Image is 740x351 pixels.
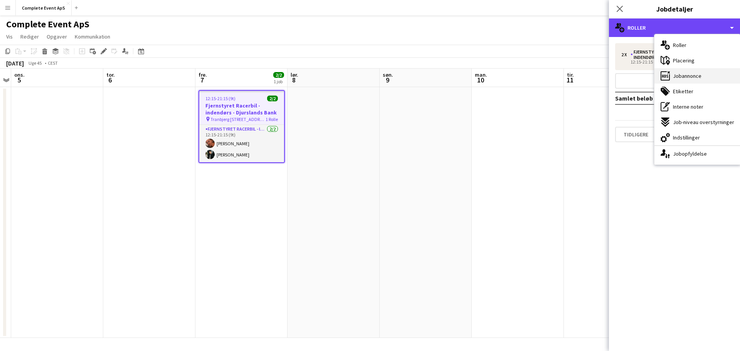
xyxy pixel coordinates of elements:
[44,32,70,42] a: Opgaver
[273,72,284,78] span: 2/2
[267,96,278,101] span: 2/2
[673,42,686,49] span: Roller
[673,134,700,141] span: Indstillinger
[673,88,693,95] span: Etiketter
[291,71,298,78] span: lør.
[673,119,734,126] span: Job-niveau overstyrninger
[615,73,734,89] button: Tilføj rolle
[25,60,45,66] span: Uge 45
[266,116,278,122] span: 1 Rolle
[198,90,285,163] app-job-card: 12:15-21:15 (9t)2/2Fjernstyret Racerbil - indendørs - Djurslands Bank Tranbjerg [STREET_ADDRESS]1...
[14,71,25,78] span: ons.
[210,116,266,122] span: Tranbjerg [STREET_ADDRESS]
[199,102,284,116] h3: Fjernstyret Racerbil - indendørs - Djurslands Bank
[615,127,657,142] button: Tidligere
[106,71,115,78] span: tor.
[621,52,631,57] div: 2 x
[567,71,574,78] span: tir.
[197,76,207,84] span: 7
[6,33,13,40] span: Vis
[621,60,720,64] div: 12:15-21:15 (9t)
[75,33,110,40] span: Kommunikation
[72,32,113,42] a: Kommunikation
[474,76,487,84] span: 10
[48,60,58,66] div: CEST
[20,33,39,40] span: Rediger
[13,76,25,84] span: 5
[475,71,487,78] span: man.
[566,76,574,84] span: 11
[289,76,298,84] span: 8
[673,57,695,64] span: Placering
[198,71,207,78] span: fre.
[382,76,393,84] span: 9
[205,96,235,101] span: 12:15-21:15 (9t)
[609,18,740,37] div: Roller
[6,59,24,67] div: [DATE]
[615,92,690,104] td: Samlet beløb
[199,125,284,162] app-card-role: Fjernstyret Racerbil - indendørs2/212:15-21:15 (9t)[PERSON_NAME][PERSON_NAME]
[47,33,67,40] span: Opgaver
[383,71,393,78] span: søn.
[3,32,16,42] a: Vis
[16,0,72,15] button: Complete Event ApS
[6,18,89,30] h1: Complete Event ApS
[673,103,703,110] span: Interne noter
[673,72,701,79] span: Jobannonce
[105,76,115,84] span: 6
[17,32,42,42] a: Rediger
[609,4,740,14] h3: Jobdetaljer
[631,49,698,60] div: Fjernstyret Racerbil - indendørs
[274,79,284,84] div: 1 job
